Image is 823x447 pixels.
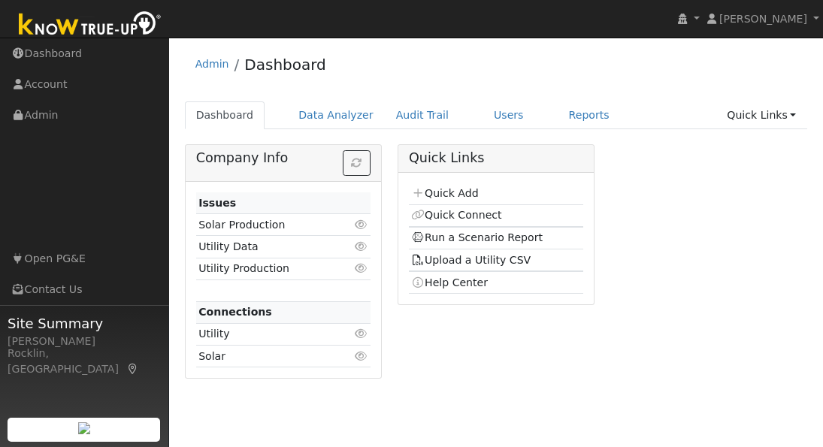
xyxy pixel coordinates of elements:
[385,101,460,129] a: Audit Trail
[411,276,488,288] a: Help Center
[411,254,531,266] a: Upload a Utility CSV
[196,258,343,279] td: Utility Production
[558,101,621,129] a: Reports
[355,328,368,339] i: Click to view
[355,241,368,252] i: Click to view
[355,351,368,361] i: Click to view
[8,346,161,377] div: Rocklin, [GEOGRAPHIC_DATA]
[411,231,543,243] a: Run a Scenario Report
[196,346,343,367] td: Solar
[195,58,229,70] a: Admin
[8,313,161,334] span: Site Summary
[196,214,343,236] td: Solar Production
[198,197,236,209] strong: Issues
[409,150,583,166] h5: Quick Links
[196,236,343,258] td: Utility Data
[355,219,368,230] i: Click to view
[244,56,326,74] a: Dashboard
[411,187,478,199] a: Quick Add
[483,101,535,129] a: Users
[355,263,368,273] i: Click to view
[196,150,371,166] h5: Company Info
[8,334,161,349] div: [PERSON_NAME]
[287,101,385,129] a: Data Analyzer
[716,101,807,129] a: Quick Links
[198,306,272,318] strong: Connections
[126,363,140,375] a: Map
[11,8,169,42] img: Know True-Up
[719,13,807,25] span: [PERSON_NAME]
[411,209,501,221] a: Quick Connect
[78,422,90,434] img: retrieve
[185,101,265,129] a: Dashboard
[196,323,343,345] td: Utility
